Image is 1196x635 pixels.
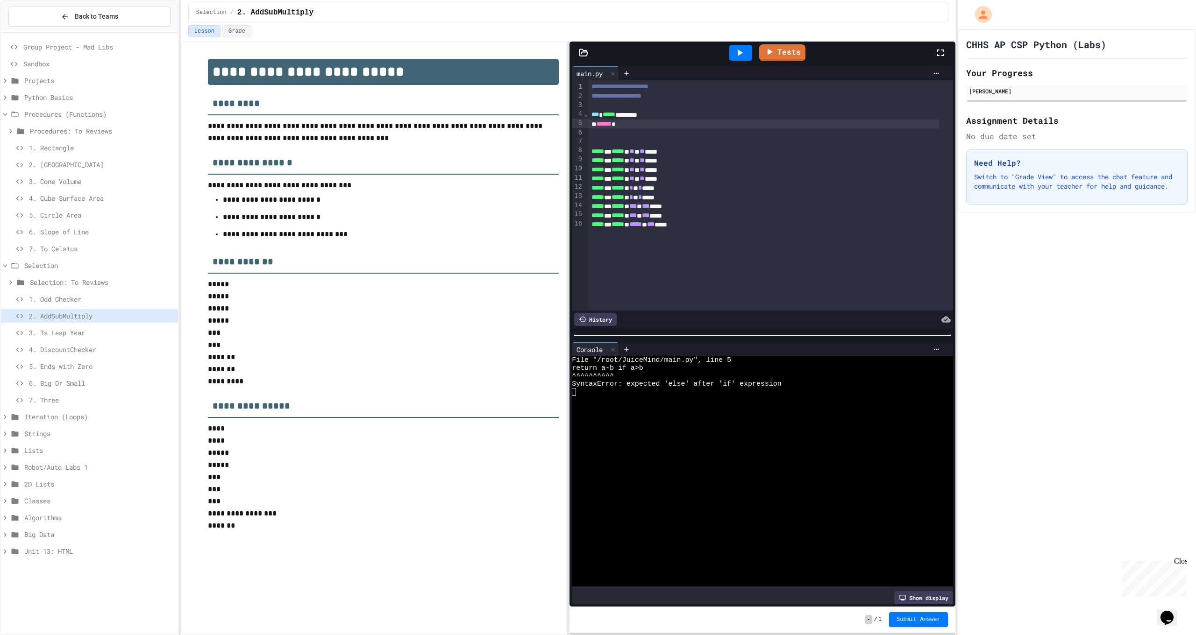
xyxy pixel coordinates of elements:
[878,616,882,623] span: 1
[24,513,174,522] span: Algorithms
[29,227,174,237] span: 6. Slope of Line
[75,12,118,21] span: Back to Teams
[572,173,584,183] div: 11
[29,361,174,371] span: 5. Ends with Zero
[584,110,588,118] span: Fold line
[29,143,174,153] span: 1. Rectangle
[572,109,584,119] div: 4
[24,479,174,489] span: 2D Lists
[29,176,174,186] span: 3. Cone Volume
[222,25,251,37] button: Grade
[572,191,584,201] div: 13
[24,445,174,455] span: Lists
[24,109,174,119] span: Procedures (Functions)
[30,126,174,136] span: Procedures: To Reviews
[29,244,174,254] span: 7. To Celsius
[29,294,174,304] span: 1. Odd Checker
[8,7,171,27] button: Back to Teams
[572,380,782,388] span: SyntaxError: expected 'else' after 'if' expression
[29,160,174,169] span: 2. [GEOGRAPHIC_DATA]
[24,76,174,85] span: Projects
[1118,557,1187,597] iframe: chat widget
[572,182,584,191] div: 12
[29,328,174,338] span: 3. Is Leap Year
[874,616,877,623] span: /
[572,82,584,92] div: 1
[29,193,174,203] span: 4. Cube Surface Area
[30,277,174,287] span: Selection: To Reviews
[572,356,731,364] span: File "/root/JuiceMind/main.py", line 5
[24,496,174,506] span: Classes
[889,612,948,627] button: Submit Answer
[572,201,584,210] div: 14
[572,345,607,354] div: Console
[1157,598,1187,626] iframe: chat widget
[24,429,174,438] span: Strings
[24,412,174,422] span: Iteration (Loops)
[572,128,584,137] div: 6
[29,378,174,388] span: 6. Big Or Small
[572,119,584,128] div: 5
[237,7,313,18] span: 2. AddSubMultiply
[188,25,221,37] button: Lesson
[966,131,1188,142] div: No due date set
[572,164,584,173] div: 10
[865,615,872,624] span: -
[24,529,174,539] span: Big Data
[966,38,1106,51] h1: CHHS AP CSP Python (Labs)
[196,9,227,16] span: Selection
[572,364,643,372] span: return a-b if a>b
[759,44,805,61] a: Tests
[24,261,174,270] span: Selection
[24,546,174,556] span: Unit 13: HTML
[29,395,174,405] span: 7. Three
[24,92,174,102] span: Python Basics
[572,155,584,164] div: 9
[572,66,619,80] div: main.py
[572,219,584,228] div: 16
[897,616,940,623] span: Submit Answer
[23,42,174,52] span: Group Project - Mad Libs
[29,345,174,354] span: 4. DiscountChecker
[29,311,174,321] span: 2. AddSubMultiply
[965,4,994,25] div: My Account
[24,462,174,472] span: Robot/Auto Labs 1
[572,100,584,109] div: 3
[4,4,64,59] div: Chat with us now!Close
[572,92,584,101] div: 2
[572,137,584,146] div: 7
[966,66,1188,79] h2: Your Progress
[974,172,1180,191] p: Switch to "Grade View" to access the chat feature and communicate with your teacher for help and ...
[974,157,1180,169] h3: Need Help?
[572,372,614,380] span: ^^^^^^^^^^
[966,114,1188,127] h2: Assignment Details
[572,342,619,356] div: Console
[894,591,953,604] div: Show display
[230,9,234,16] span: /
[572,146,584,155] div: 8
[572,210,584,219] div: 15
[969,87,1185,95] div: [PERSON_NAME]
[574,313,617,326] div: History
[29,210,174,220] span: 5. Circle Area
[23,59,174,69] span: Sandbox
[572,69,607,78] div: main.py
